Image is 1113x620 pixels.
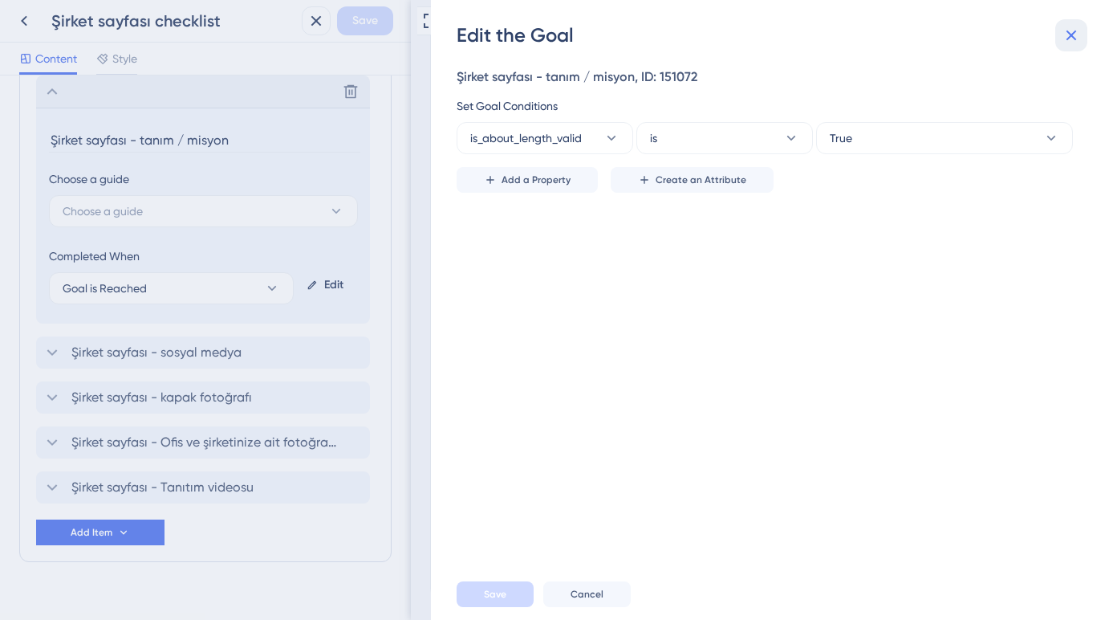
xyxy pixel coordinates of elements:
div: Set Goal Conditions [457,96,1078,116]
div: Edit the Goal [457,22,1091,48]
div: Şirket sayfası - tanım / misyon, ID: 151072 [457,67,1078,87]
button: Save [457,581,534,607]
div: Open Bilgi Ekle checklist, remaining modules: 5 [604,480,686,508]
span: True [830,128,852,148]
span: Create an Attribute [656,173,746,186]
button: Cancel [543,581,631,607]
button: True [816,122,1073,154]
span: is_about_length_valid [470,128,582,148]
div: Bilgi Ekle [617,486,673,502]
button: Add a Property [457,167,598,193]
button: is_about_length_valid [457,122,633,154]
span: Cancel [571,588,603,601]
span: Live Preview [619,451,673,464]
span: Add a Property [502,173,571,186]
div: 5 [672,476,686,491]
span: Save [484,588,506,601]
button: is [636,122,813,154]
span: is [650,128,657,148]
button: Create an Attribute [611,167,774,193]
